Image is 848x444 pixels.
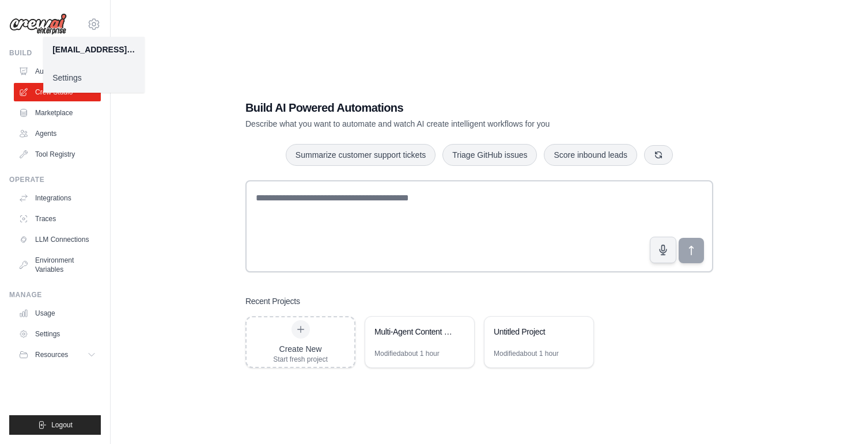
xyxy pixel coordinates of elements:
[9,48,101,58] div: Build
[790,389,848,444] iframe: Chat Widget
[14,124,101,143] a: Agents
[644,145,673,165] button: Get new suggestions
[14,230,101,249] a: LLM Connections
[43,67,145,88] a: Settings
[9,13,67,35] img: Logo
[14,145,101,164] a: Tool Registry
[245,100,633,116] h1: Build AI Powered Automations
[52,44,135,55] div: [EMAIL_ADDRESS][DOMAIN_NAME]
[286,144,436,166] button: Summarize customer support tickets
[374,349,440,358] div: Modified about 1 hour
[35,350,68,359] span: Resources
[14,251,101,279] a: Environment Variables
[14,189,101,207] a: Integrations
[273,355,328,364] div: Start fresh project
[14,62,101,81] a: Automations
[51,420,73,430] span: Logout
[9,415,101,435] button: Logout
[14,304,101,322] a: Usage
[273,343,328,355] div: Create New
[14,346,101,364] button: Resources
[9,175,101,184] div: Operate
[442,144,537,166] button: Triage GitHub issues
[14,104,101,122] a: Marketplace
[14,325,101,343] a: Settings
[245,295,300,307] h3: Recent Projects
[374,326,453,337] div: Multi-Agent Content Creation Suite
[245,118,633,130] p: Describe what you want to automate and watch AI create intelligent workflows for you
[650,237,676,263] button: Click to speak your automation idea
[9,290,101,299] div: Manage
[494,349,559,358] div: Modified about 1 hour
[14,210,101,228] a: Traces
[494,326,573,337] div: Untitled Project
[14,83,101,101] a: Crew Studio
[544,144,637,166] button: Score inbound leads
